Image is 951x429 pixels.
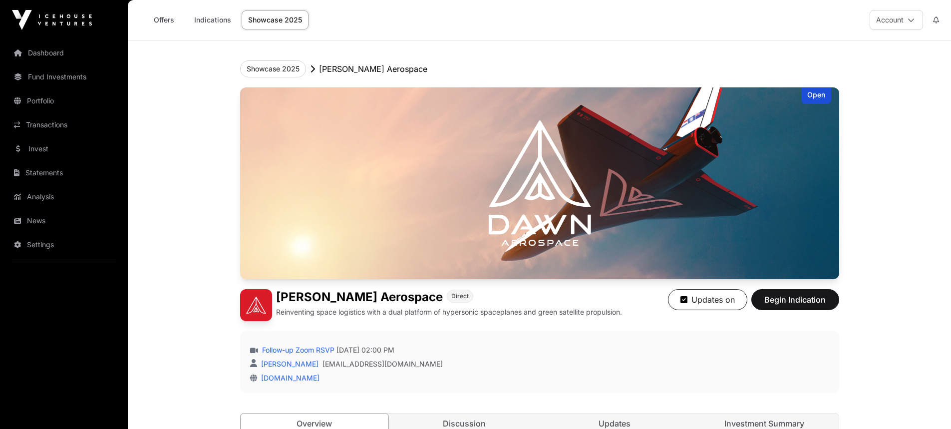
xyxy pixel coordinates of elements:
[8,138,120,160] a: Invest
[322,359,443,369] a: [EMAIL_ADDRESS][DOMAIN_NAME]
[8,210,120,232] a: News
[764,294,827,306] span: Begin Indication
[276,307,622,317] p: Reinventing space logistics with a dual platform of hypersonic spaceplanes and green satellite pr...
[276,289,443,305] h1: [PERSON_NAME] Aerospace
[8,186,120,208] a: Analysis
[8,90,120,112] a: Portfolio
[12,10,92,30] img: Icehouse Ventures Logo
[188,10,238,29] a: Indications
[240,87,839,279] img: Dawn Aerospace
[8,66,120,88] a: Fund Investments
[870,10,923,30] button: Account
[319,63,427,75] p: [PERSON_NAME] Aerospace
[8,234,120,256] a: Settings
[751,299,839,309] a: Begin Indication
[257,374,319,382] a: [DOMAIN_NAME]
[144,10,184,29] a: Offers
[259,360,318,368] a: [PERSON_NAME]
[336,345,394,355] span: [DATE] 02:00 PM
[240,60,306,77] button: Showcase 2025
[451,292,469,300] span: Direct
[8,162,120,184] a: Statements
[260,345,334,355] a: Follow-up Zoom RSVP
[751,289,839,310] button: Begin Indication
[240,289,272,321] img: Dawn Aerospace
[801,87,831,104] div: Open
[8,114,120,136] a: Transactions
[242,10,309,29] a: Showcase 2025
[668,289,747,310] button: Updates on
[8,42,120,64] a: Dashboard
